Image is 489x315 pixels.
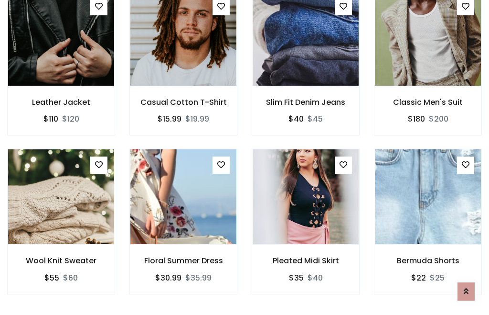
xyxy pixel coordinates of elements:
h6: $55 [44,273,59,282]
h6: $40 [288,114,304,124]
h6: $22 [411,273,426,282]
h6: Wool Knit Sweater [8,256,115,265]
h6: $110 [43,114,58,124]
del: $40 [308,272,323,283]
del: $35.99 [185,272,212,283]
h6: $180 [408,114,425,124]
del: $19.99 [185,113,209,124]
h6: Leather Jacket [8,98,115,107]
del: $120 [62,113,79,124]
del: $25 [430,272,445,283]
h6: Slim Fit Denim Jeans [252,98,359,107]
h6: $35 [289,273,304,282]
del: $60 [63,272,78,283]
h6: $30.99 [155,273,181,282]
h6: Pleated Midi Skirt [252,256,359,265]
del: $45 [308,113,323,124]
del: $200 [429,113,448,124]
h6: Floral Summer Dress [130,256,237,265]
h6: $15.99 [158,114,181,124]
h6: Casual Cotton T-Shirt [130,98,237,107]
h6: Bermuda Shorts [374,256,481,265]
h6: Classic Men's Suit [374,98,481,107]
